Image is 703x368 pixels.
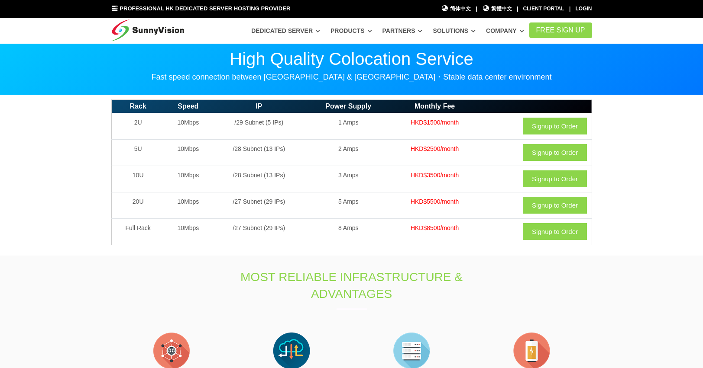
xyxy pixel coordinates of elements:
[517,5,518,13] li: |
[523,170,587,187] a: Signup to Order
[111,113,165,139] td: 2U
[111,139,165,166] td: 5U
[476,5,477,13] li: |
[111,218,165,245] td: Full Rack
[569,5,570,13] li: |
[212,192,306,218] td: /27 Subnet (29 IPs)
[165,139,212,166] td: 10Mbps
[523,223,587,240] a: Signup to Order
[306,139,391,166] td: 2 Amps
[411,145,459,152] span: HKD$2500/month
[120,5,290,12] span: Professional HK Dedicated Server Hosting Provider
[111,100,165,113] th: Rack
[111,166,165,192] td: 10U
[482,5,512,13] a: 繁體中文
[411,172,459,179] span: HKD$3500/month
[251,23,320,38] a: Dedicated Server
[523,144,587,161] a: Signup to Order
[306,113,391,139] td: 1 Amps
[382,23,423,38] a: Partners
[111,192,165,218] td: 20U
[111,72,592,82] p: Fast speed connection between [GEOGRAPHIC_DATA] & [GEOGRAPHIC_DATA]・Stable data center environment
[411,198,459,205] span: HKD$5500/month
[212,166,306,192] td: /28 Subnet (13 IPs)
[111,50,592,67] p: High Quality Colocation Service
[529,22,592,38] a: FREE Sign Up
[306,166,391,192] td: 3 Amps
[411,119,459,126] span: HKD$1500/month
[306,218,391,245] td: 8 Amps
[165,218,212,245] td: 10Mbps
[411,224,459,231] span: HKD$8500/month
[212,100,306,113] th: IP
[523,6,564,12] a: Client Portal
[306,100,391,113] th: Power Supply
[441,5,471,13] a: 简体中文
[523,118,587,134] a: Signup to Order
[391,100,479,113] th: Monthly Fee
[433,23,476,38] a: Solutions
[165,192,212,218] td: 10Mbps
[212,139,306,166] td: /28 Subnet (13 IPs)
[486,23,524,38] a: Company
[306,192,391,218] td: 5 Amps
[330,23,372,38] a: Products
[576,6,592,12] a: Login
[523,197,587,214] a: Signup to Order
[165,100,212,113] th: Speed
[212,218,306,245] td: /27 Subnet (29 IPs)
[165,113,212,139] td: 10Mbps
[207,269,496,302] h1: Most Reliable Infrastructure & Advantages
[212,113,306,139] td: /29 Subnet (5 IPs)
[165,166,212,192] td: 10Mbps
